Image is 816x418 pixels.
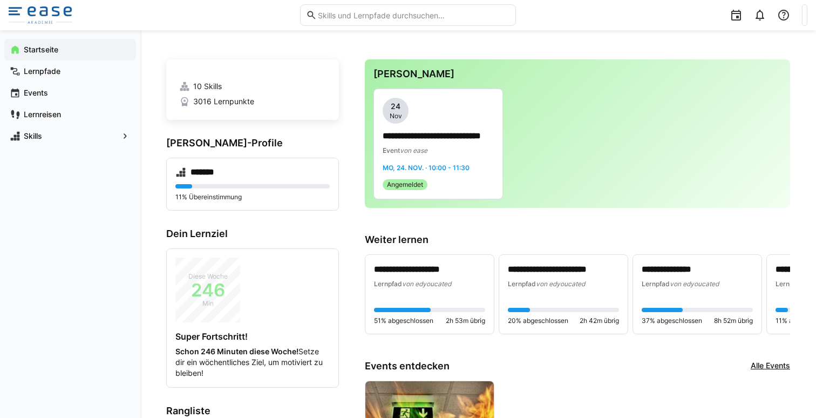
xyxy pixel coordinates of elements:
a: 10 Skills [179,81,326,92]
span: von edyoucated [402,280,451,288]
h4: Super Fortschritt! [175,331,330,342]
span: Mo, 24. Nov. · 10:00 - 11:30 [383,164,470,172]
h3: [PERSON_NAME] [373,68,781,80]
span: Lernpfad [642,280,670,288]
h3: Rangliste [166,405,339,417]
span: 10 Skills [193,81,222,92]
span: 2h 42m übrig [580,316,619,325]
p: 11% Übereinstimmung [175,193,330,201]
span: Event [383,146,400,154]
span: von ease [400,146,427,154]
span: Angemeldet [387,180,423,189]
span: Nov [390,112,402,120]
span: 20% abgeschlossen [508,316,568,325]
span: 8h 52m übrig [714,316,753,325]
span: Lernpfad [776,280,804,288]
span: von edyoucated [536,280,585,288]
h3: Dein Lernziel [166,228,339,240]
span: 37% abgeschlossen [642,316,702,325]
span: 24 [391,101,400,112]
a: Alle Events [751,360,790,372]
span: Lernpfad [508,280,536,288]
h3: Weiter lernen [365,234,790,246]
span: 3016 Lernpunkte [193,96,254,107]
span: 2h 53m übrig [446,316,485,325]
span: 51% abgeschlossen [374,316,433,325]
h3: [PERSON_NAME]-Profile [166,137,339,149]
span: Lernpfad [374,280,402,288]
h3: Events entdecken [365,360,450,372]
span: von edyoucated [670,280,719,288]
strong: Schon 246 Minuten diese Woche! [175,347,298,356]
input: Skills und Lernpfade durchsuchen… [317,10,510,20]
p: Setze dir ein wöchentliches Ziel, um motiviert zu bleiben! [175,346,330,379]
